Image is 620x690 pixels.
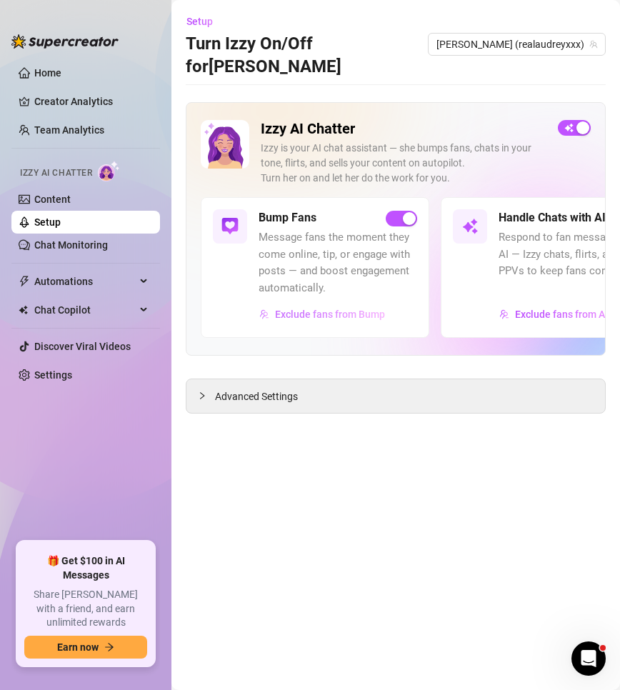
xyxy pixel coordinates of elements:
[57,641,99,653] span: Earn now
[186,33,428,79] h3: Turn Izzy On/Off for [PERSON_NAME]
[34,299,136,321] span: Chat Copilot
[201,120,249,169] img: Izzy AI Chatter
[20,166,92,180] span: Izzy AI Chatter
[19,276,30,287] span: thunderbolt
[34,67,61,79] a: Home
[34,341,131,352] a: Discover Viral Videos
[34,194,71,205] a: Content
[436,34,597,55] span: Audrey (realaudreyxxx)
[34,239,108,251] a: Chat Monitoring
[186,10,224,33] button: Setup
[104,642,114,652] span: arrow-right
[11,34,119,49] img: logo-BBDzfeDw.svg
[215,389,298,404] span: Advanced Settings
[499,209,606,226] h5: Handle Chats with AI
[275,309,385,320] span: Exclude fans from Bump
[589,40,598,49] span: team
[571,641,606,676] iframe: Intercom live chat
[261,141,546,186] div: Izzy is your AI chat assistant — she bumps fans, chats in your tone, flirts, and sells your conte...
[259,303,386,326] button: Exclude fans from Bump
[198,388,215,404] div: collapsed
[221,218,239,235] img: svg%3e
[34,369,72,381] a: Settings
[34,216,61,228] a: Setup
[24,588,147,630] span: Share [PERSON_NAME] with a friend, and earn unlimited rewards
[198,391,206,400] span: collapsed
[19,305,28,315] img: Chat Copilot
[24,554,147,582] span: 🎁 Get $100 in AI Messages
[186,16,213,27] span: Setup
[24,636,147,659] button: Earn nowarrow-right
[34,270,136,293] span: Automations
[259,209,316,226] h5: Bump Fans
[259,309,269,319] img: svg%3e
[259,229,417,296] span: Message fans the moment they come online, tip, or engage with posts — and boost engagement automa...
[499,309,509,319] img: svg%3e
[98,161,120,181] img: AI Chatter
[461,218,479,235] img: svg%3e
[261,120,546,138] h2: Izzy AI Chatter
[34,90,149,113] a: Creator Analytics
[34,124,104,136] a: Team Analytics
